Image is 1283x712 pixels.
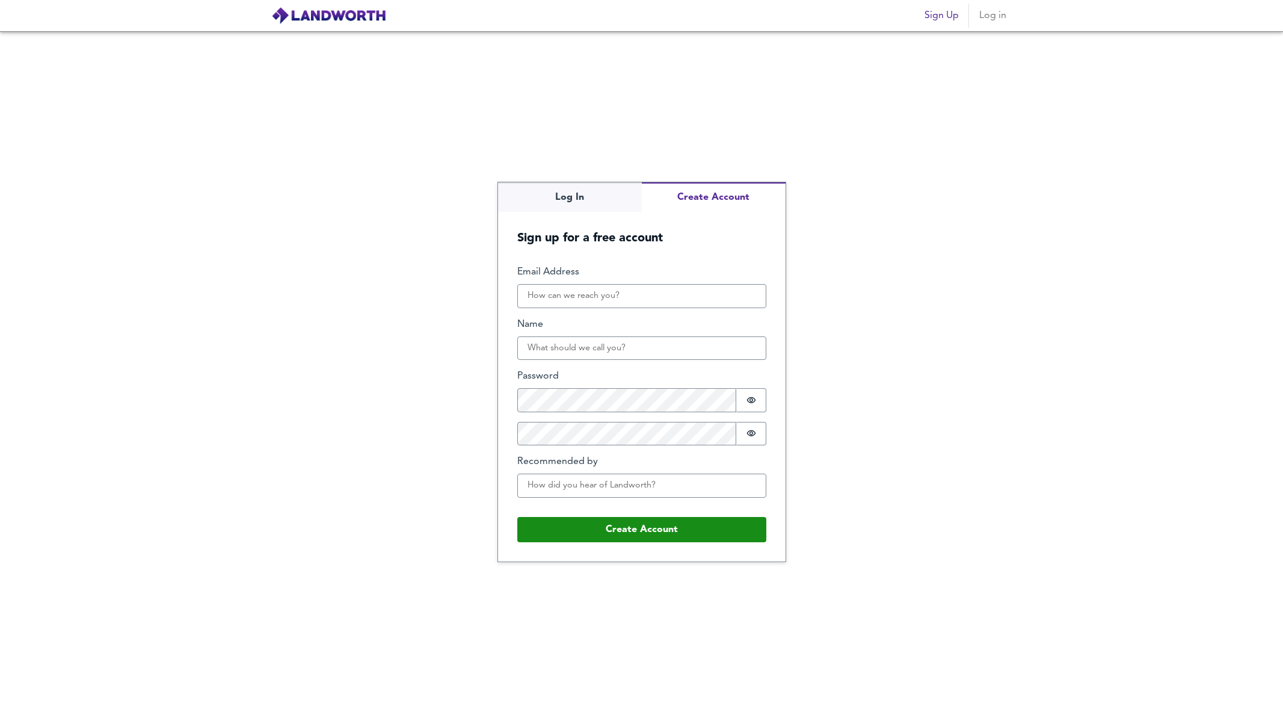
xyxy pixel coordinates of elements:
[498,182,642,212] button: Log In
[920,4,964,28] button: Sign Up
[517,517,766,542] button: Create Account
[517,284,766,308] input: How can we reach you?
[974,4,1012,28] button: Log in
[517,474,766,498] input: How did you hear of Landworth?
[979,7,1008,24] span: Log in
[517,336,766,361] input: What should we call you?
[517,370,766,383] label: Password
[517,265,766,279] label: Email Address
[925,7,959,24] span: Sign Up
[498,212,786,246] h5: Sign up for a free account
[642,182,786,212] button: Create Account
[517,455,766,469] label: Recommended by
[736,388,766,412] button: Show password
[271,7,386,25] img: logo
[736,422,766,446] button: Show password
[517,318,766,332] label: Name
